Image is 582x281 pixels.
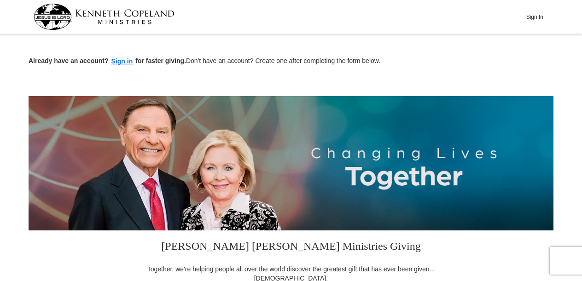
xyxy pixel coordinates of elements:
p: Don't have an account? Create one after completing the form below. [29,56,553,67]
button: Sign In [521,10,548,24]
img: kcm-header-logo.svg [34,4,175,30]
button: Sign in [109,56,136,67]
strong: Already have an account? for faster giving. [29,57,186,64]
h3: [PERSON_NAME] [PERSON_NAME] Ministries Giving [141,230,441,264]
